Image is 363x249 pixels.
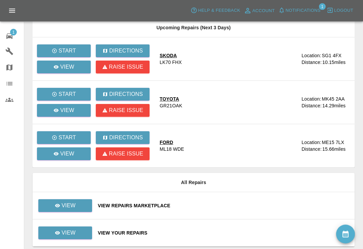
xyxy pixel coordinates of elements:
[109,107,143,115] p: Raise issue
[322,146,349,153] div: 15.66 miles
[109,134,143,142] p: Directions
[301,146,322,153] div: Distance:
[37,88,91,101] button: Start
[37,132,91,144] button: Start
[58,91,76,99] p: Start
[10,29,17,36] span: 1
[60,63,74,71] p: View
[160,59,182,66] div: LK70 FHX
[319,3,326,10] span: 1
[96,104,150,117] button: Raise issue
[160,52,182,59] div: SKODA
[96,132,150,144] button: Directions
[301,103,322,109] div: Distance:
[58,134,76,142] p: Start
[109,150,143,158] p: Raise issue
[242,5,277,16] a: Account
[58,47,76,55] p: Start
[301,59,322,66] div: Distance:
[109,63,143,71] p: Raise issue
[96,61,150,74] button: Raise issue
[252,7,275,15] span: Account
[37,148,91,161] a: View
[322,139,344,146] div: ME15 7LX
[96,148,150,161] button: Raise issue
[325,5,355,16] button: Logout
[96,88,150,101] button: Directions
[160,146,184,153] div: ML18 WDE
[38,200,92,212] a: View
[60,107,74,115] p: View
[98,230,349,237] a: View Your Repairs
[160,103,182,109] div: GR21OAK
[109,91,143,99] p: Directions
[322,96,345,103] div: MK45 2AA
[38,230,92,236] a: View
[33,173,355,192] th: All Repairs
[286,7,321,14] span: Notifications
[37,104,91,117] a: View
[301,96,349,109] a: Location:MK45 2AADistance:14.29miles
[301,52,349,66] a: Location:SG1 4FXDistance:10.15miles
[322,59,349,66] div: 10.15 miles
[198,7,240,14] span: Help & Feedback
[301,139,321,146] div: Location:
[37,45,91,58] button: Start
[160,96,296,109] a: TOYOTAGR21OAK
[62,229,76,237] p: View
[38,203,92,208] a: View
[334,7,353,14] span: Logout
[37,61,91,74] a: View
[160,139,296,153] a: FORDML18 WDE
[98,203,349,209] a: View Repairs Marketplace
[62,202,76,210] p: View
[322,103,349,109] div: 14.29 miles
[322,52,341,59] div: SG1 4FX
[301,52,321,59] div: Location:
[336,225,355,244] button: availability
[33,19,355,38] th: Upcoming Repairs (Next 3 Days)
[301,96,321,103] div: Location:
[109,47,143,55] p: Directions
[160,96,182,103] div: TOYOTA
[4,3,20,19] button: Open drawer
[277,5,322,16] button: Notifications
[96,45,150,58] button: Directions
[38,227,92,240] a: View
[160,52,296,66] a: SKODALK70 FHX
[160,139,184,146] div: FORD
[189,5,242,16] button: Help & Feedback
[60,150,74,158] p: View
[301,139,349,153] a: Location:ME15 7LXDistance:15.66miles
